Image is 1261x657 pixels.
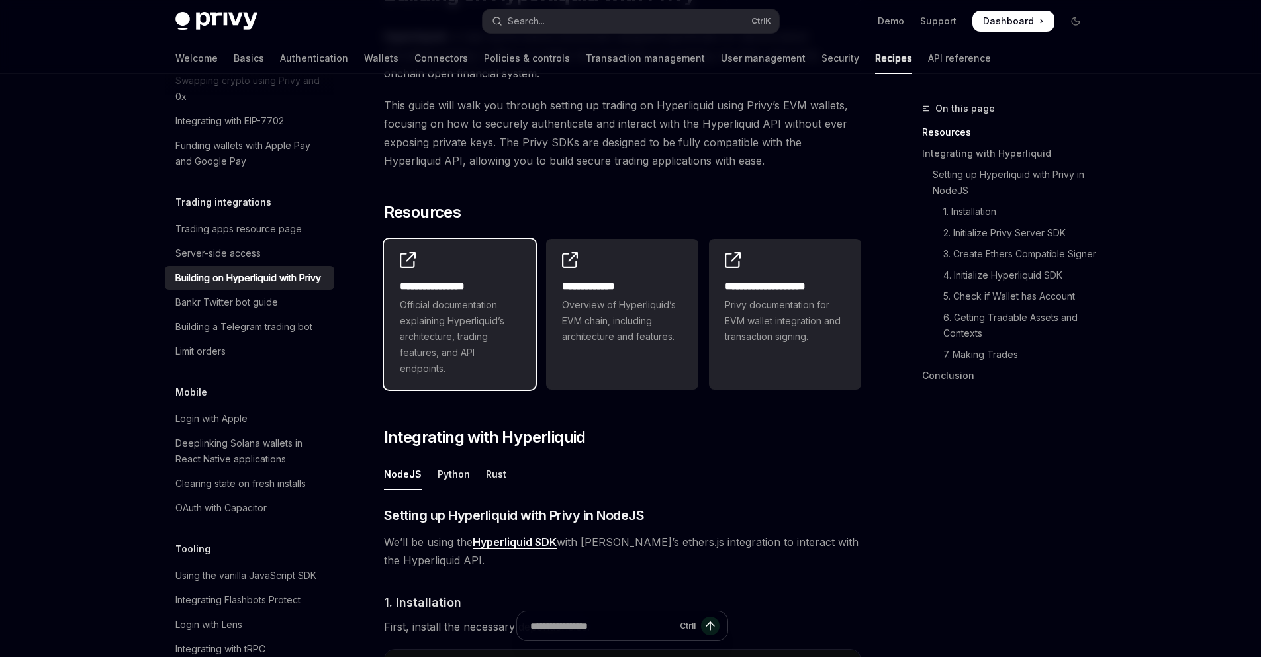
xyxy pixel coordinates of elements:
div: Bankr Twitter bot guide [175,294,278,310]
a: Trading apps resource page [165,217,334,241]
img: dark logo [175,12,257,30]
a: API reference [928,42,991,74]
div: Login with Apple [175,411,248,427]
a: Support [920,15,957,28]
span: We’ll be using the with [PERSON_NAME]’s ethers.js integration to interact with the Hyperliquid API. [384,533,861,570]
a: Integrating with Hyperliquid [922,143,1097,164]
a: **** **** **** *****Privy documentation for EVM wallet integration and transaction signing. [709,239,861,390]
a: Building a Telegram trading bot [165,315,334,339]
a: Integrating Flashbots Protect [165,588,334,612]
input: Ask a question... [530,611,675,640]
div: OAuth with Capacitor [175,500,267,516]
div: Integrating Flashbots Protect [175,592,301,608]
div: Login with Lens [175,617,242,633]
a: Authentication [280,42,348,74]
a: 5. Check if Wallet has Account [922,286,1097,307]
span: 1. Installation [384,593,461,611]
button: Send message [701,617,720,635]
a: 4. Initialize Hyperliquid SDK [922,265,1097,286]
a: Limit orders [165,339,334,363]
a: Policies & controls [484,42,570,74]
a: 7. Making Trades [922,344,1097,365]
div: Trading apps resource page [175,221,302,237]
div: Deeplinking Solana wallets in React Native applications [175,435,326,467]
a: 2. Initialize Privy Server SDK [922,222,1097,243]
span: Privy documentation for EVM wallet integration and transaction signing. [725,297,845,345]
a: Deeplinking Solana wallets in React Native applications [165,431,334,471]
a: Server-side access [165,241,334,265]
h5: Tooling [175,541,210,557]
a: Setting up Hyperliquid with Privy in NodeJS [922,164,1097,201]
a: 6. Getting Tradable Assets and Contexts [922,307,1097,344]
div: Search... [508,13,545,29]
div: Integrating with tRPC [175,641,265,657]
a: Using the vanilla JavaScript SDK [165,564,334,588]
a: Dashboard [972,11,1054,32]
div: Building a Telegram trading bot [175,319,312,335]
span: Overview of Hyperliquid’s EVM chain, including architecture and features. [562,297,682,345]
a: **** **** **** *Official documentation explaining Hyperliquid’s architecture, trading features, a... [384,239,536,390]
a: Transaction management [586,42,705,74]
div: Server-side access [175,245,261,261]
span: Setting up Hyperliquid with Privy in NodeJS [384,506,645,525]
a: Integrating with EIP-7702 [165,109,334,133]
a: Clearing state on fresh installs [165,472,334,496]
a: OAuth with Capacitor [165,496,334,520]
a: 3. Create Ethers Compatible Signer [922,243,1097,265]
div: Clearing state on fresh installs [175,476,306,492]
a: Resources [922,122,1097,143]
a: Welcome [175,42,218,74]
span: Resources [384,202,461,223]
a: Bankr Twitter bot guide [165,290,334,314]
a: User management [721,42,806,74]
a: Security [821,42,859,74]
a: Wallets [364,42,398,74]
a: Login with Apple [165,407,334,431]
a: Hyperliquid SDK [473,535,557,549]
span: Official documentation explaining Hyperliquid’s architecture, trading features, and API endpoints. [400,297,520,376]
button: Toggle dark mode [1065,11,1086,32]
div: Integrating with EIP-7702 [175,113,284,129]
a: Demo [878,15,904,28]
span: On this page [935,101,995,116]
span: Ctrl K [751,16,771,26]
a: Building on Hyperliquid with Privy [165,266,334,290]
a: Conclusion [922,365,1097,386]
a: Connectors [414,42,468,74]
div: NodeJS [384,459,422,490]
button: Open search [483,9,779,33]
a: **** **** ***Overview of Hyperliquid’s EVM chain, including architecture and features. [546,239,698,390]
div: Rust [486,459,506,490]
div: Using the vanilla JavaScript SDK [175,568,316,584]
span: Dashboard [983,15,1034,28]
a: 1. Installation [922,201,1097,222]
h5: Trading integrations [175,195,271,210]
div: Python [438,459,470,490]
div: Funding wallets with Apple Pay and Google Pay [175,138,326,169]
span: This guide will walk you through setting up trading on Hyperliquid using Privy’s EVM wallets, foc... [384,96,861,170]
h5: Mobile [175,384,207,400]
span: Integrating with Hyperliquid [384,427,586,448]
a: Login with Lens [165,613,334,636]
a: Basics [234,42,264,74]
a: Funding wallets with Apple Pay and Google Pay [165,134,334,173]
div: Building on Hyperliquid with Privy [175,270,321,286]
div: Limit orders [175,343,226,359]
a: Recipes [875,42,912,74]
